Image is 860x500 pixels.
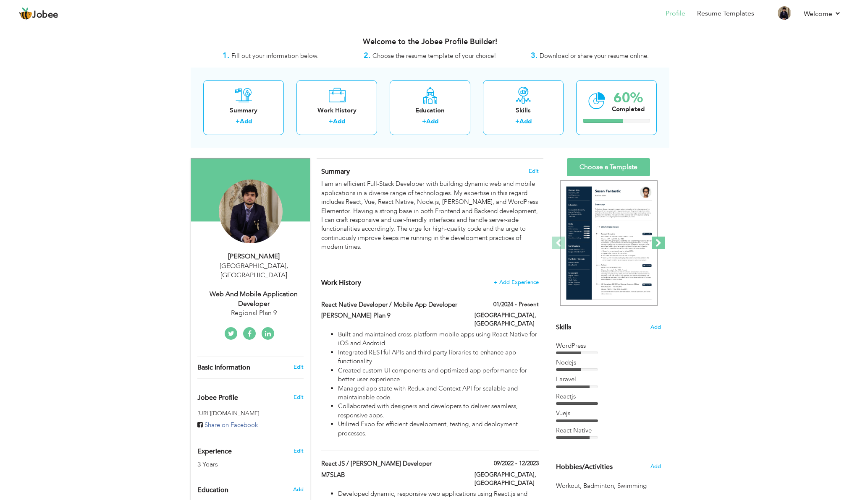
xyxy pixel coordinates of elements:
[197,308,310,318] div: Regional Plan 9
[19,7,58,21] a: Jobee
[612,91,645,105] div: 60%
[338,366,539,384] li: Created custom UI components and optimized app performance for better user experience.
[804,9,841,19] a: Welcome
[556,341,661,350] div: WordPress
[338,384,539,402] li: Managed app state with Redux and Context API for scalable and maintainable code.
[515,117,519,126] label: +
[778,6,791,20] img: Profile Img
[321,278,361,287] span: Work History
[321,279,539,287] h4: This helps to show the companies you have worked for.
[231,52,319,60] span: Fill out your information below.
[494,459,539,468] label: 09/2022 - 12/2023
[321,167,350,176] span: Summary
[303,106,370,115] div: Work History
[556,482,583,490] span: Workout
[519,117,532,125] a: Add
[612,105,645,114] div: Completed
[191,38,669,46] h3: Welcome to the Jobee Profile Builder!
[294,363,304,371] a: Edit
[364,50,370,61] strong: 2.
[338,420,539,438] li: Utilized Expo for efficient development, testing, and deployment processes.
[338,402,539,420] li: Collaborated with designers and developers to deliver seamless, responsive apps.
[567,158,650,176] a: Choose a Template
[396,106,464,115] div: Education
[338,348,539,366] li: Integrated RESTful APIs and third-party libraries to enhance app functionality.
[490,106,557,115] div: Skills
[697,9,754,18] a: Resume Templates
[426,117,438,125] a: Add
[556,392,661,401] div: Reactjs
[493,300,539,309] label: 01/2024 - Present
[321,311,462,320] label: [PERSON_NAME] Plan 9
[240,117,252,125] a: Add
[223,50,229,61] strong: 1.
[666,9,685,18] a: Profile
[197,460,284,469] div: 3 Years
[321,459,462,468] label: React JS / [PERSON_NAME] Developer
[333,117,345,125] a: Add
[614,482,616,490] span: ,
[197,364,250,372] span: Basic Information
[422,117,426,126] label: +
[494,279,539,285] span: + Add Experience
[556,464,613,471] span: Hobbies/Activities
[321,180,539,260] div: I am an efficient Full-Stack Developer with building dynamic web and mobile applications in a div...
[197,261,310,281] div: [GEOGRAPHIC_DATA] [GEOGRAPHIC_DATA]
[294,393,304,401] span: Edit
[197,252,310,261] div: [PERSON_NAME]
[286,261,288,271] span: ,
[197,410,304,417] h5: [URL][DOMAIN_NAME]
[550,452,667,482] div: Share some of your professional and personal interests.
[583,482,617,490] span: Badminton
[338,330,539,348] li: Built and maintained cross-platform mobile apps using React Native for iOS and Android.
[321,471,462,479] label: M7SLAB
[219,180,283,243] img: Sajeel Safdar
[321,167,539,176] h4: Adding a summary is a quick and easy way to highlight your experience and interests.
[197,482,304,498] div: Add your educational degree.
[191,385,310,406] div: Enhance your career by creating a custom URL for your Jobee public profile.
[617,482,648,490] span: Swimming
[210,106,277,115] div: Summary
[32,10,58,20] span: Jobee
[294,447,304,455] a: Edit
[236,117,240,126] label: +
[556,375,661,384] div: Laravel
[197,448,232,456] span: Experience
[650,463,661,470] span: Add
[197,394,238,402] span: Jobee Profile
[205,421,258,429] span: Share on Facebook
[197,487,228,494] span: Education
[556,426,661,435] div: React Native
[475,471,539,487] label: [GEOGRAPHIC_DATA], [GEOGRAPHIC_DATA]
[321,300,462,309] label: React Native Developer / Mobile App Developer
[556,358,661,367] div: Nodejs
[580,482,582,490] span: ,
[540,52,649,60] span: Download or share your resume online.
[556,409,661,418] div: Vuejs
[529,168,539,174] span: Edit
[531,50,537,61] strong: 3.
[197,289,310,309] div: Web and Mobile Application Developer
[293,486,304,493] span: Add
[475,311,539,328] label: [GEOGRAPHIC_DATA], [GEOGRAPHIC_DATA]
[372,52,496,60] span: Choose the resume template of your choice!
[329,117,333,126] label: +
[556,323,571,332] span: Skills
[650,323,661,331] span: Add
[19,7,32,21] img: jobee.io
